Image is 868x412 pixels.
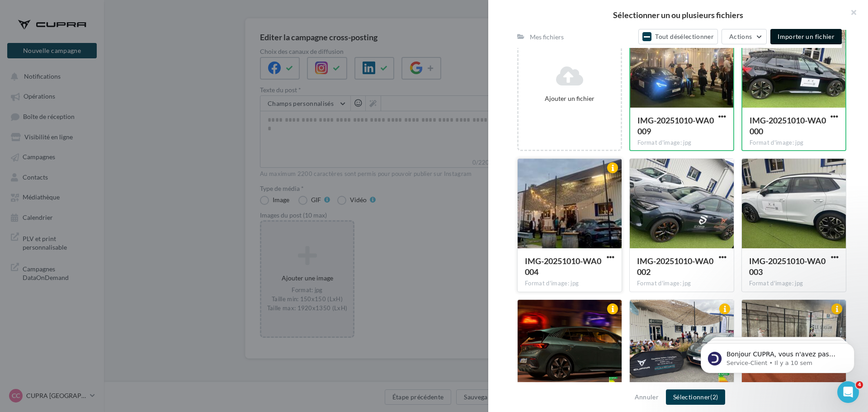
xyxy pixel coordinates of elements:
span: IMG-20251010-WA0003 [749,256,826,277]
iframe: Intercom notifications message [687,324,868,388]
button: Actions [722,29,767,44]
button: Importer un fichier [770,29,842,44]
span: IMG-20251010-WA0002 [637,256,713,277]
span: Actions [729,33,752,40]
span: Bonjour CUPRA, vous n'avez pas encore souscrit au module Marketing Direct ? Pour cela, c'est simp... [39,26,153,96]
span: IMG-20251010-WA0000 [750,115,826,136]
div: Mes fichiers [530,33,564,42]
div: Format d'image: jpg [637,139,726,147]
span: 4 [856,381,863,388]
span: Importer un fichier [778,33,835,40]
span: (2) [710,393,718,401]
p: Message from Service-Client, sent Il y a 10 sem [39,35,156,43]
button: Annuler [631,392,662,403]
div: Format d'image: jpg [637,279,726,288]
button: Tout désélectionner [638,29,718,44]
div: Format d'image: jpg [749,279,839,288]
div: Ajouter un fichier [522,94,617,103]
iframe: Intercom live chat [837,381,859,403]
div: Format d'image: jpg [525,279,614,288]
button: Sélectionner(2) [666,389,725,405]
h2: Sélectionner un ou plusieurs fichiers [503,11,854,19]
span: IMG-20251010-WA0004 [525,256,601,277]
span: IMG-20251010-WA0009 [637,115,714,136]
div: Format d'image: jpg [750,139,838,147]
